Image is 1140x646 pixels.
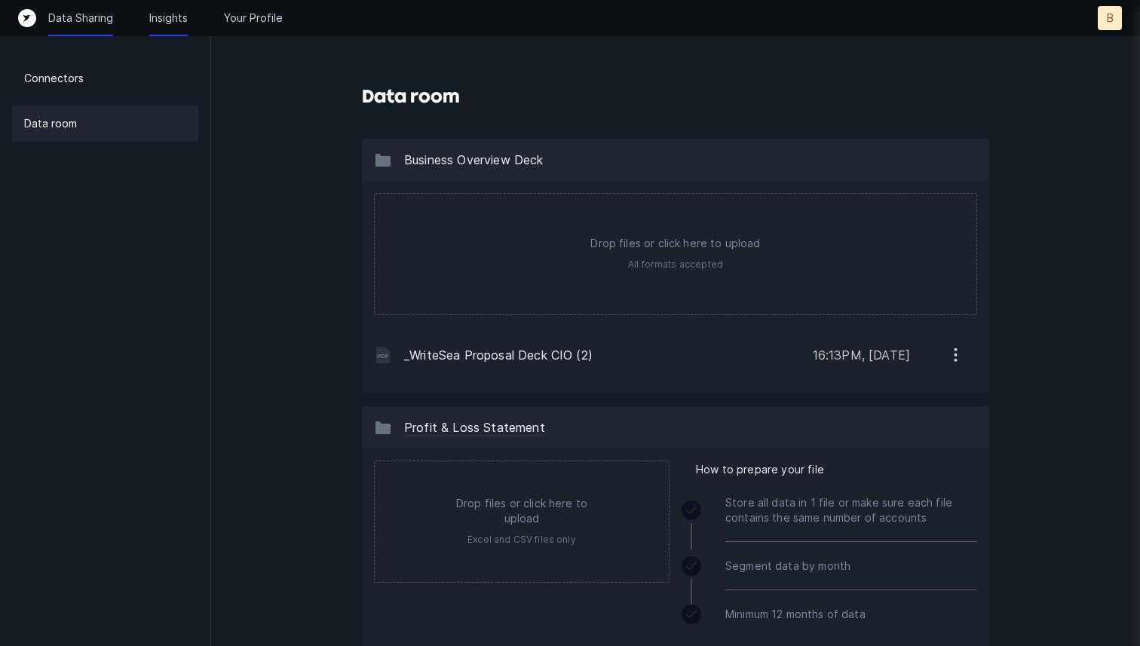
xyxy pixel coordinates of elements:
p: 16:13PM, [DATE] [813,346,910,364]
img: 13c8d1aa17ce7ae226531ffb34303e38.svg [374,151,392,169]
span: How to prepare your file [696,461,824,479]
h3: Data room [362,84,460,109]
img: 4c1c1a354918672bc79fcf756030187a.svg [374,346,392,364]
button: B [1098,6,1122,30]
p: Data room [24,115,77,133]
a: Data room [12,106,198,142]
p: Connectors [24,69,84,87]
p: _WriteSea Proposal Deck CIO (2) [404,346,801,364]
div: Minimum 12 months of data [725,590,977,638]
span: Profit & Loss Statement [404,420,545,436]
img: 13c8d1aa17ce7ae226531ffb34303e38.svg [374,418,392,436]
a: Your Profile [224,11,283,26]
div: Store all data in 1 file or make sure each file contains the same number of accounts [725,479,977,542]
span: Business Overview Deck [404,152,544,167]
a: Connectors [12,60,198,96]
a: Insights [149,11,188,26]
a: Data Sharing [48,11,113,26]
p: B [1107,11,1114,26]
div: Segment data by month [725,542,977,590]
